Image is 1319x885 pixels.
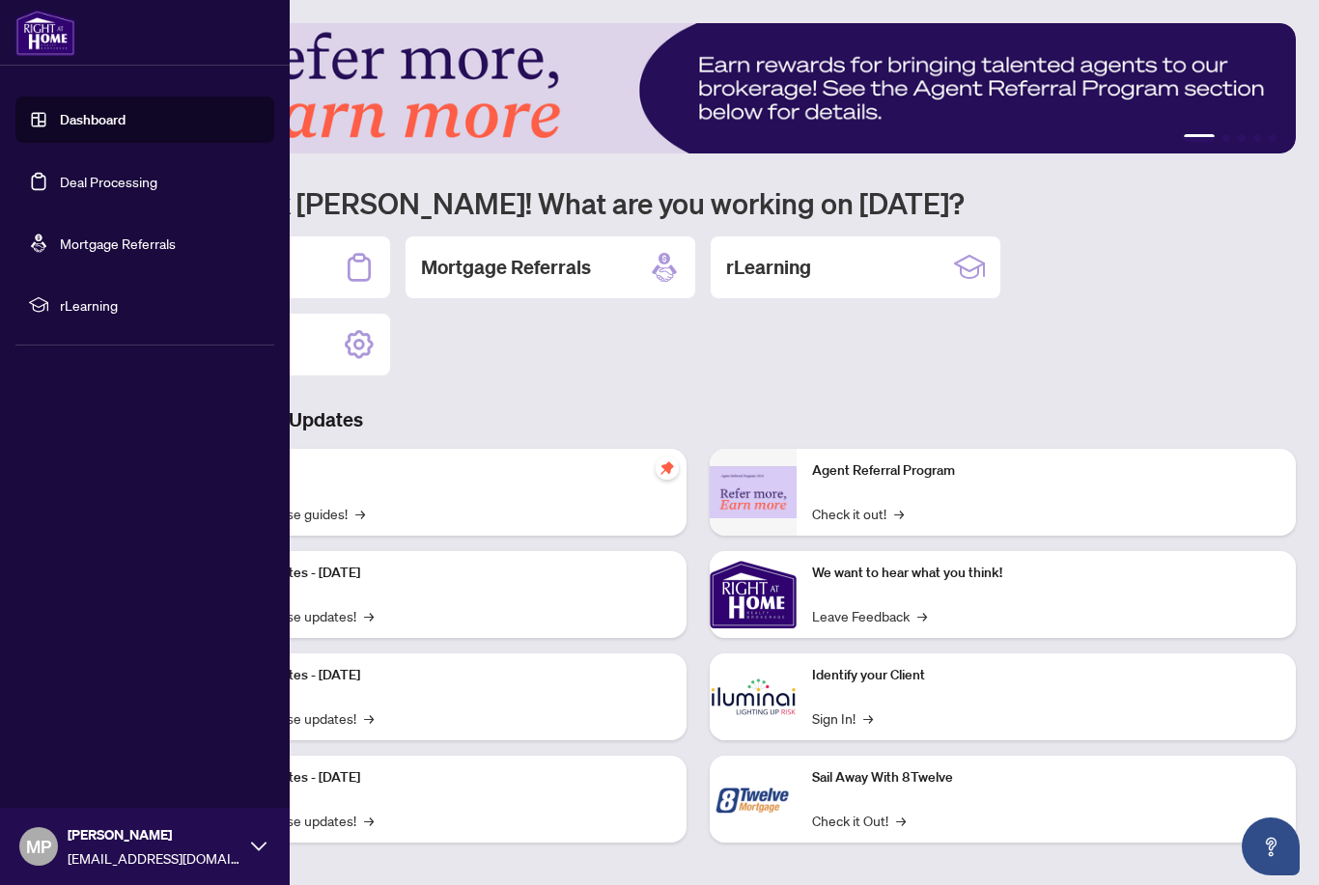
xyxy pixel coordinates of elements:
img: Slide 0 [100,23,1296,153]
span: → [863,707,873,729]
p: We want to hear what you think! [812,563,1280,584]
h2: rLearning [726,254,811,281]
button: 2 [1222,134,1230,142]
a: Sign In!→ [812,707,873,729]
button: 1 [1184,134,1215,142]
img: We want to hear what you think! [710,551,797,638]
span: [EMAIL_ADDRESS][DOMAIN_NAME] [68,847,241,869]
span: → [364,810,374,831]
a: Leave Feedback→ [812,605,927,626]
span: [PERSON_NAME] [68,824,241,845]
span: MP [26,833,51,860]
span: → [364,707,374,729]
p: Platform Updates - [DATE] [203,767,671,788]
p: Sail Away With 8Twelve [812,767,1280,788]
button: Open asap [1242,817,1300,875]
a: Dashboard [60,111,126,128]
img: Sail Away With 8Twelve [710,756,797,843]
h2: Mortgage Referrals [421,254,591,281]
a: Deal Processing [60,173,157,190]
a: Check it out!→ [812,503,904,524]
img: Identify your Client [710,653,797,740]
span: → [896,810,906,831]
span: → [364,605,374,626]
h1: Welcome back [PERSON_NAME]! What are you working on [DATE]? [100,184,1296,221]
img: logo [15,10,75,56]
p: Agent Referral Program [812,460,1280,482]
a: Check it Out!→ [812,810,906,831]
p: Self-Help [203,460,671,482]
span: → [917,605,927,626]
span: → [894,503,904,524]
p: Platform Updates - [DATE] [203,665,671,686]
button: 5 [1269,134,1277,142]
span: rLearning [60,294,261,316]
button: 3 [1238,134,1246,142]
img: Agent Referral Program [710,466,797,519]
h3: Brokerage & Industry Updates [100,406,1296,433]
p: Platform Updates - [DATE] [203,563,671,584]
button: 4 [1253,134,1261,142]
span: → [355,503,365,524]
span: pushpin [656,456,679,480]
a: Mortgage Referrals [60,235,176,252]
p: Identify your Client [812,665,1280,686]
